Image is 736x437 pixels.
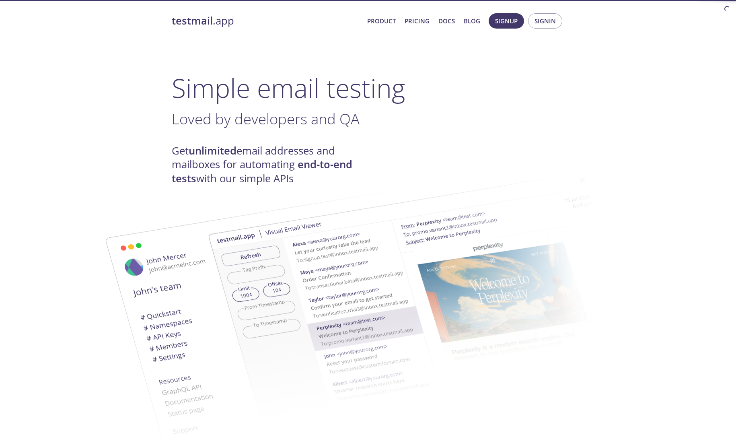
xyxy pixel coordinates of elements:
[172,72,564,103] h1: Simple email testing
[528,13,562,29] button: Signin
[208,160,642,433] img: testmail-email-viewer
[172,157,352,185] strong: end-to-end tests
[172,144,368,186] h4: Get email addresses and mailboxes for automating with our simple APIs
[464,16,480,26] a: Blog
[172,109,360,129] span: Loved by developers and QA
[489,13,524,29] button: Signup
[189,144,236,158] strong: unlimited
[535,16,556,26] span: Signin
[172,14,213,28] strong: testmail
[172,14,361,28] a: testmail.app
[438,16,455,26] a: Docs
[495,16,518,26] span: Signup
[405,16,430,26] a: Pricing
[367,16,396,26] a: Product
